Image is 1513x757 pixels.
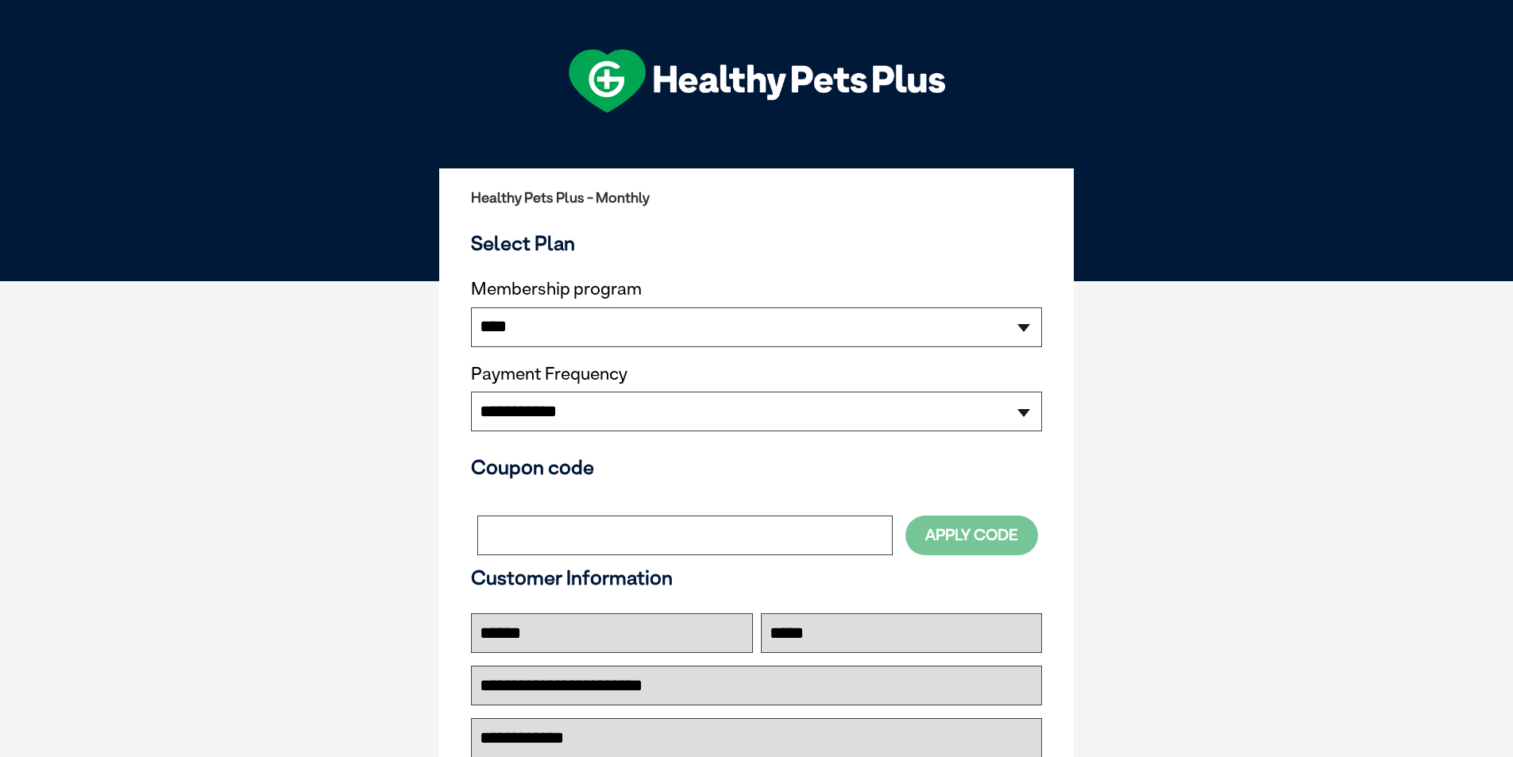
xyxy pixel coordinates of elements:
label: Membership program [471,279,1042,299]
h3: Select Plan [471,231,1042,255]
button: Apply Code [905,516,1038,554]
h3: Coupon code [471,455,1042,479]
label: Payment Frequency [471,364,627,384]
img: hpp-logo-landscape-green-white.png [569,49,945,113]
h2: Healthy Pets Plus - Monthly [471,190,1042,206]
h3: Customer Information [471,566,1042,589]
